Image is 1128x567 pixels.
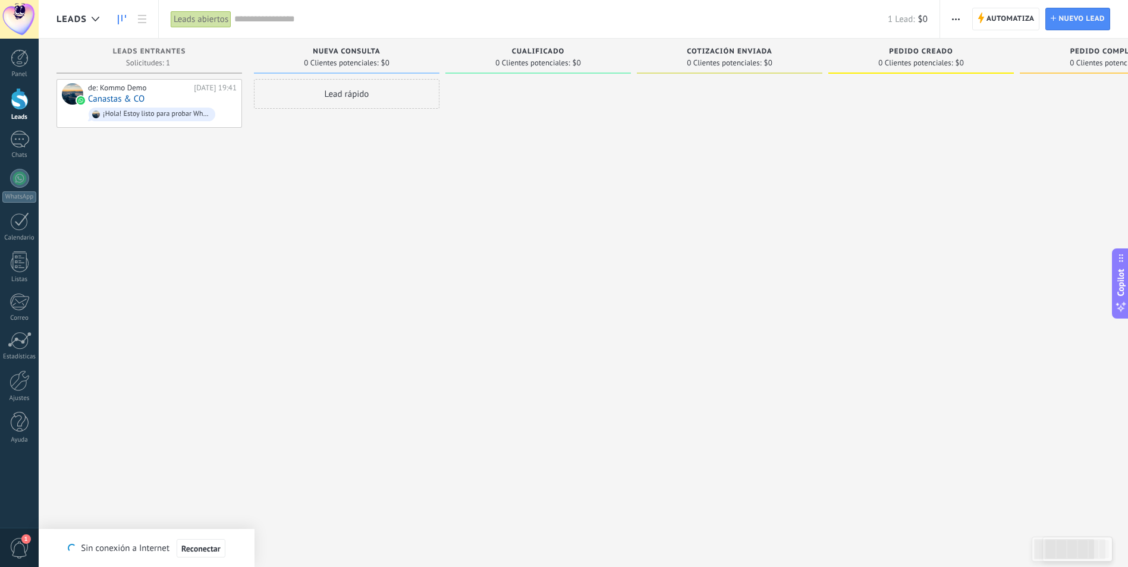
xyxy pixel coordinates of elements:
div: Correo [2,314,37,322]
a: Leads [112,8,132,31]
span: Cotización enviada [687,48,772,56]
button: Reconectar [177,539,225,558]
button: Más [947,8,964,30]
span: 0 Clientes potenciales: [878,59,953,67]
span: Cualificado [512,48,565,56]
a: Automatiza [972,8,1040,30]
div: Panel [2,71,37,78]
span: 0 Clientes potenciales: [304,59,378,67]
span: Copilot [1115,269,1127,297]
div: Leads abiertos [171,11,231,28]
div: Estadísticas [2,353,37,361]
span: Pedido creado [889,48,953,56]
span: $0 [573,59,581,67]
span: Nueva consulta [313,48,380,56]
div: Ajustes [2,395,37,402]
div: Cotización enviada [643,48,816,58]
div: Cualificado [451,48,625,58]
div: [DATE] 19:41 [194,83,237,93]
span: Leads Entrantes [113,48,186,56]
span: Reconectar [181,544,221,553]
a: Nuevo lead [1045,8,1110,30]
span: $0 [956,59,964,67]
div: ¡Hola! Estoy listo para probar WhatsApp en Kommo. Mi código de verificación es xgl5FV [103,110,210,118]
span: 0 Clientes potenciales: [495,59,570,67]
div: Lead rápido [254,79,439,109]
div: Listas [2,276,37,283]
span: Leads [56,14,87,25]
div: WhatsApp [2,191,36,203]
a: Canastas & CO [88,94,144,104]
div: Leads [2,114,37,121]
span: $0 [918,14,928,25]
img: waba.svg [77,96,85,105]
span: 1 [21,534,31,544]
span: $0 [381,59,389,67]
a: Lista [132,8,152,31]
div: Chats [2,152,37,159]
div: Canastas & CO [62,83,83,105]
span: Solicitudes: 1 [126,59,170,67]
span: $0 [764,59,772,67]
div: de: Kommo Demo [88,83,190,93]
div: Leads Entrantes [62,48,236,58]
div: Nueva consulta [260,48,433,58]
div: Ayuda [2,436,37,444]
span: Automatiza [986,8,1035,30]
span: Nuevo lead [1058,8,1105,30]
span: 0 Clientes potenciales: [687,59,761,67]
div: Calendario [2,234,37,242]
div: Pedido creado [834,48,1008,58]
div: Sin conexión a Internet [68,538,225,558]
span: 1 Lead: [888,14,915,25]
